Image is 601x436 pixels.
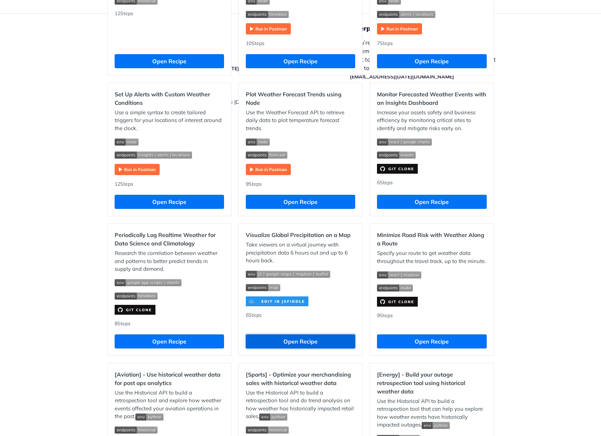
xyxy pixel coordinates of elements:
h2: Visualize Global Precipitation on a Map [246,231,355,239]
img: endpoint [377,284,413,291]
img: endpoint [115,293,158,300]
a: Expand image [377,165,418,172]
span: Expand image [115,291,224,300]
span: Expand image [377,10,486,18]
h2: Plot Weather Forecast Trends using Node [246,90,355,107]
button: Open Recipe [246,334,355,348]
img: endpoint [115,152,192,159]
img: env [135,413,164,421]
h2: [Aviation] - Use historical weather data for post ops analytics [115,370,224,387]
span: Expand image [377,151,486,159]
span: Expand image [115,426,224,434]
img: Run in Postman [246,23,291,34]
p: Use the Historical API to build a retrospection tool and do trend analysis on how weather has his... [246,389,355,421]
button: Open Recipe [115,334,224,348]
p: Use the Weather Forecast API to retrieve daily data to plot temperature forecast trends. [246,109,355,133]
img: env [246,139,270,146]
img: endpoint [246,11,289,18]
a: Expand image [246,25,291,32]
span: Expand image [246,283,355,291]
h2: Minimize Road Risk with Weather Along a Route [377,231,486,248]
div: 8 Steps [115,320,224,327]
img: endpoint [246,152,287,159]
a: Expand image [377,25,422,32]
h2: Monitor Forecasted Weather Events with an Insights Dashboard [377,90,486,107]
span: Expand image [422,421,450,428]
img: clone [377,164,418,174]
a: Expand image [377,298,418,304]
span: Expand image [246,270,355,278]
img: clone [115,305,155,315]
h2: [Sports] - Optimize your merchandising sales with historical weather data [246,370,355,387]
button: Open Recipe [115,195,224,209]
img: clone [246,296,308,306]
h2: Set Up Alerts with Custom Weather Conditions [115,90,224,107]
img: endpoint [377,152,416,159]
a: [EMAIL_ADDRESS][DATE][DOMAIN_NAME] [350,73,454,80]
a: Expand image [246,297,308,304]
button: Open Recipe [377,195,486,209]
img: env [246,271,330,278]
button: Open Recipe [246,54,355,68]
div: 9 Steps [377,312,486,327]
img: endpoint [246,284,280,291]
span: Expand image [377,137,486,146]
img: endpoint [377,11,435,18]
span: Expand image [115,151,224,159]
img: Run in Postman [115,164,160,175]
button: Open Recipe [115,54,224,68]
div: 7 Steps [377,40,486,47]
img: env [422,422,450,429]
div: 12 Steps [115,10,224,47]
h2: [Energy] - Build your outage retrospection tool using historical weather data [377,370,486,396]
img: env [115,279,181,286]
span: Expand image [246,10,355,18]
button: Open Recipe [377,54,486,68]
button: Open Recipe [246,195,355,209]
span: Expand image [115,278,224,287]
button: Open Recipe [377,334,486,348]
p: Specify your route to get weather data throughout the travel track, up to the minute. [377,249,486,265]
a: Expand image [115,166,160,172]
p: Use a simple syntax to create tailored triggers for your locations of interest around the clock. [115,109,224,133]
img: env [115,139,139,146]
span: Expand image [259,413,287,419]
p: Research the correlation between weather and patterns to better predict trends in supply and demand. [115,249,224,273]
span: Expand image [246,151,355,159]
div: 12 Steps [115,180,224,188]
div: 6 Steps [377,179,486,188]
span: Expand image [115,137,224,146]
span: Expand image [377,270,486,278]
div: 6 Steps [246,312,355,327]
img: env [259,413,287,421]
img: Run in Postman [246,164,291,175]
span: Expand image [246,137,355,146]
img: endpoint [115,427,158,434]
div: 10 Steps [246,40,355,47]
p: Use the Historical API to build a retrospection tool and explore how weather events affected your... [115,389,224,421]
span: Expand image [377,284,486,292]
img: Run in Postman [377,23,422,34]
p: Use the Historical API to build a retrospection tool that can help you explore how weather events... [377,397,486,429]
div: 9 Steps [246,180,355,188]
img: env [377,271,421,278]
img: endpoint [246,427,289,434]
p: Take viewers on a virtual journey with precipitation data 6 hours out and up to 6 hours back. [246,241,355,265]
img: clone [377,297,418,307]
img: env [377,139,432,146]
h2: Periodically Log Realtime Weather for Data Science and Climatology [115,231,224,248]
a: Expand image [246,166,291,172]
span: Expand image [135,413,164,419]
span: Expand image [246,426,355,434]
a: Expand image [115,306,155,313]
p: Increase your assets safety and business efficiency by monitoring critical sites to identify and ... [377,109,486,133]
